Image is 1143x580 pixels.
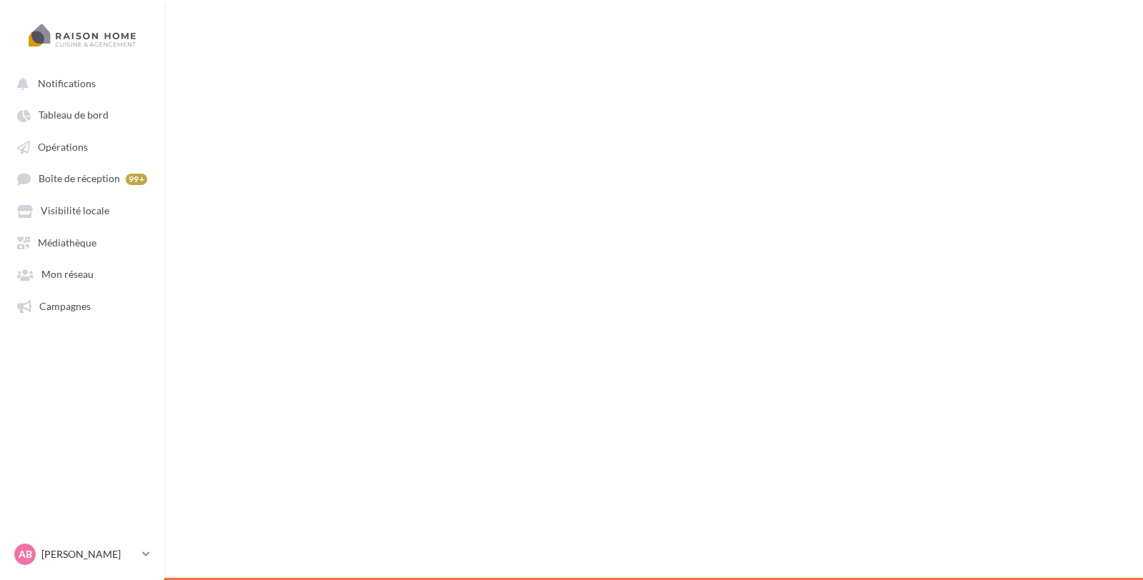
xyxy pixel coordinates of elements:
[9,165,156,191] a: Boîte de réception 99+
[19,547,32,561] span: AB
[38,77,96,89] span: Notifications
[9,293,156,319] a: Campagnes
[39,173,120,185] span: Boîte de réception
[38,141,88,153] span: Opérations
[39,300,91,312] span: Campagnes
[39,109,109,121] span: Tableau de bord
[9,261,156,286] a: Mon réseau
[38,236,96,249] span: Médiathèque
[41,205,109,217] span: Visibilité locale
[11,541,153,568] a: AB [PERSON_NAME]
[41,547,136,561] p: [PERSON_NAME]
[9,197,156,223] a: Visibilité locale
[9,70,150,96] button: Notifications
[41,269,94,281] span: Mon réseau
[9,134,156,159] a: Opérations
[9,229,156,255] a: Médiathèque
[126,174,147,185] div: 99+
[9,101,156,127] a: Tableau de bord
